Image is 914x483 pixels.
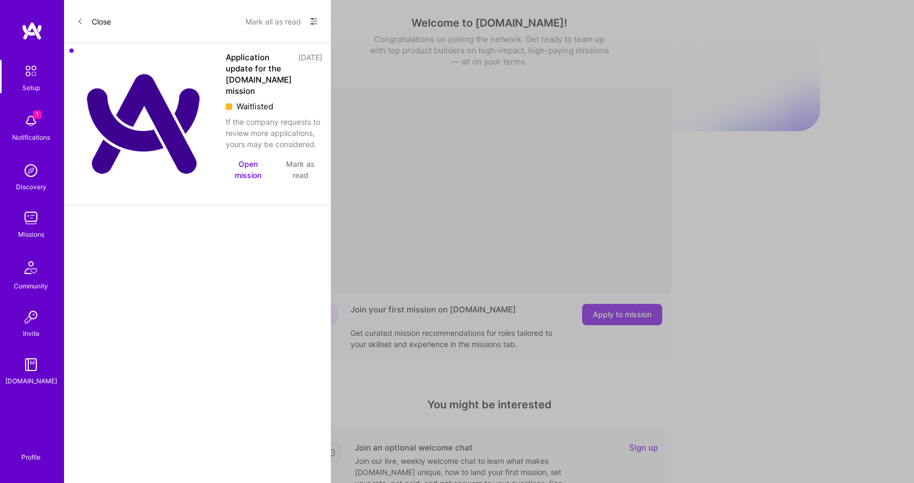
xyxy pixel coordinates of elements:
div: Notifications [12,132,50,143]
img: guide book [20,354,42,375]
span: 1 [33,110,42,119]
img: teamwork [20,207,42,229]
div: Missions [18,229,44,240]
img: bell [20,110,42,132]
div: [DATE] [298,52,322,96]
button: Mark all as read [245,13,301,30]
img: Company Logo [73,52,217,196]
button: Open mission [226,158,270,181]
div: Application update for the [DOMAIN_NAME] mission [226,52,292,96]
div: Invite [23,328,39,339]
img: setup [20,60,42,82]
div: Setup [22,82,40,93]
div: Waitlisted [226,101,322,112]
img: logo [21,21,43,41]
a: Profile [18,440,44,462]
div: If the company requests to review more applications, yours may be considered. [226,116,322,150]
button: Close [77,13,111,30]
img: Community [18,255,44,280]
button: Mark as read [279,158,322,181]
img: discovery [20,160,42,181]
img: Invite [20,307,42,328]
div: [DOMAIN_NAME] [5,375,57,387]
div: Profile [21,452,41,462]
div: Community [14,280,48,292]
div: Discovery [16,181,46,192]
